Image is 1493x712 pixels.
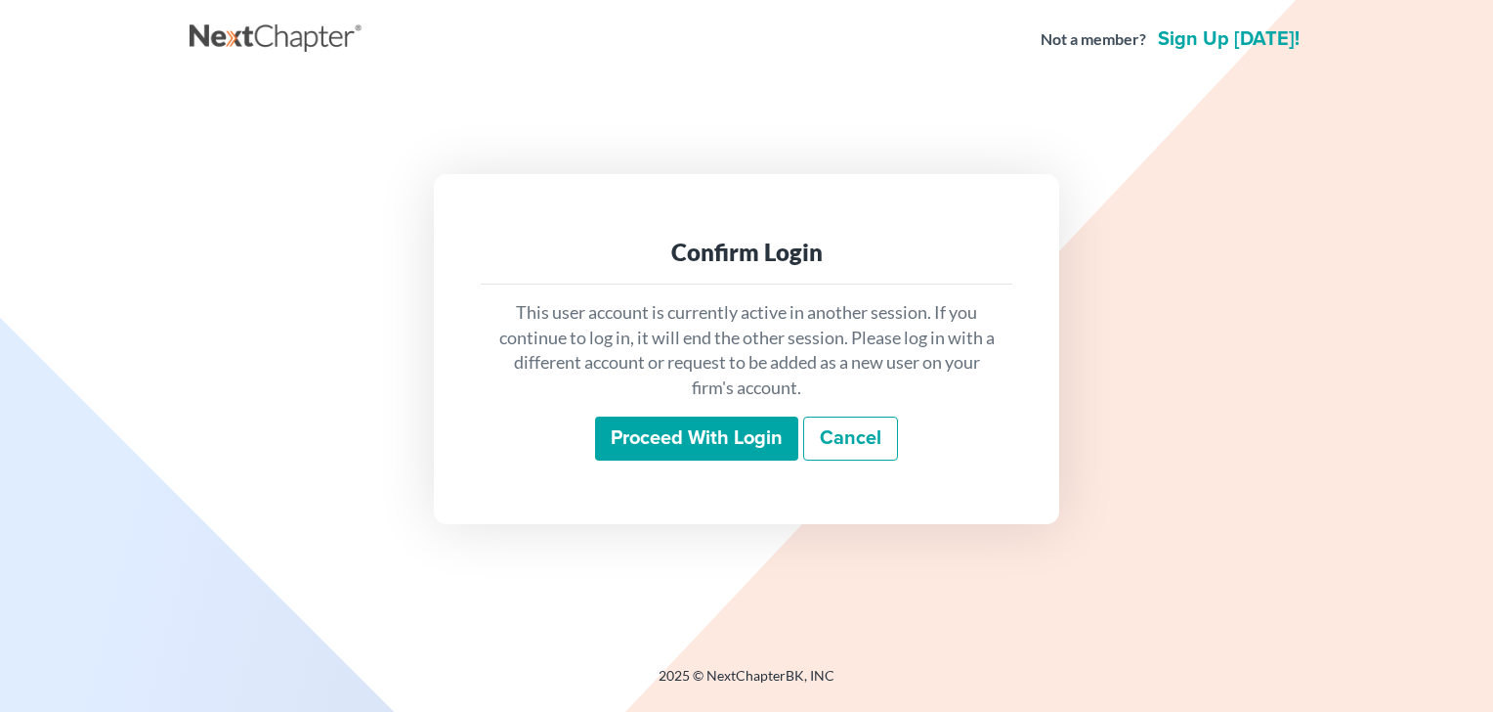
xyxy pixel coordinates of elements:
div: 2025 © NextChapterBK, INC [190,666,1303,701]
p: This user account is currently active in another session. If you continue to log in, it will end ... [496,300,997,401]
a: Sign up [DATE]! [1154,29,1303,49]
input: Proceed with login [595,417,798,462]
div: Confirm Login [496,237,997,268]
a: Cancel [803,417,898,462]
strong: Not a member? [1041,28,1146,51]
